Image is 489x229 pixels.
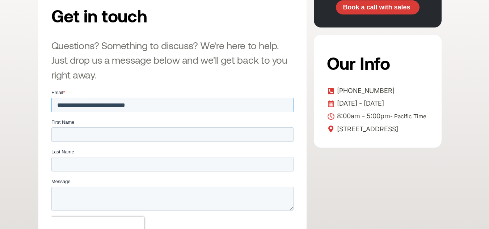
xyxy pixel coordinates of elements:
[327,85,429,96] a: [PHONE_NUMBER]
[335,85,395,96] span: [PHONE_NUMBER]
[51,0,221,31] h2: Get in touch
[336,0,420,15] a: Book a call with sales
[51,38,294,82] h3: Questions? Something to discuss? We're here to help. Just drop us a message below and we'll get b...
[343,4,410,10] span: Book a call with sales
[335,111,426,122] span: 8:00am - 5:00pm
[335,98,384,109] span: [DATE] - [DATE]
[335,124,398,135] span: [STREET_ADDRESS]
[390,113,426,120] span: - Pacific Time
[327,48,426,78] h2: Our Info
